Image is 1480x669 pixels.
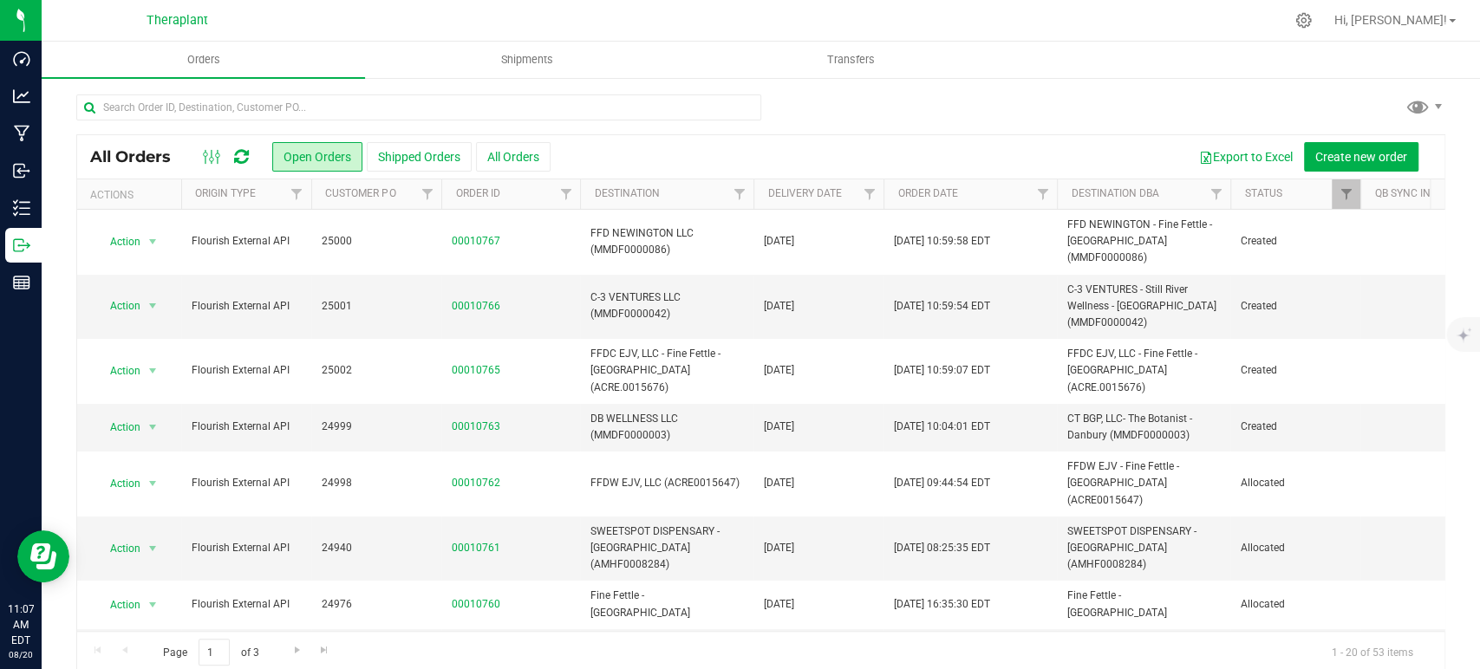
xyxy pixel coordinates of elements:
span: 24976 [322,596,431,613]
span: 25000 [322,233,431,250]
button: Create new order [1304,142,1418,172]
a: 00010766 [452,298,500,315]
inline-svg: Inventory [13,199,30,217]
a: Filter [1332,179,1360,209]
span: select [142,294,164,318]
span: FFDC EJV, LLC - Fine Fettle - [GEOGRAPHIC_DATA] (ACRE.0015676) [1067,346,1220,396]
span: All Orders [90,147,188,166]
a: Filter [551,179,580,209]
span: SWEETSPOT DISPENSARY - [GEOGRAPHIC_DATA] (AMHF0008284) [1067,523,1220,574]
button: Shipped Orders [367,142,472,172]
a: Filter [283,179,311,209]
span: 25002 [322,362,431,379]
iframe: Resource center [17,530,69,582]
span: [DATE] [764,233,794,250]
span: select [142,230,164,254]
span: Flourish External API [192,298,301,315]
span: 24999 [322,419,431,435]
a: Filter [725,179,753,209]
inline-svg: Analytics [13,88,30,105]
button: Open Orders [272,142,362,172]
span: select [142,471,164,496]
inline-svg: Manufacturing [13,125,30,142]
span: C-3 VENTURES LLC (MMDF0000042) [590,289,743,322]
span: Created [1241,233,1350,250]
a: Filter [413,179,441,209]
span: Action [95,359,141,383]
span: Fine Fettle - [GEOGRAPHIC_DATA] [1067,588,1220,620]
a: Customer PO [325,187,395,199]
input: Search Order ID, Destination, Customer PO... [76,94,761,120]
span: FFD NEWINGTON - Fine Fettle - [GEOGRAPHIC_DATA] (MMDF0000086) [1067,217,1220,267]
span: Allocated [1241,540,1350,556]
span: [DATE] 16:35:30 EDT [894,596,990,613]
span: select [142,359,164,383]
p: 08/20 [8,648,34,661]
span: Action [95,471,141,496]
span: Flourish External API [192,475,301,491]
span: Orders [164,52,244,68]
a: Destination DBA [1071,187,1158,199]
span: [DATE] [764,540,794,556]
a: Status [1244,187,1281,199]
span: Flourish External API [192,540,301,556]
span: Fine Fettle - [GEOGRAPHIC_DATA] [590,588,743,620]
span: Transfers [804,52,898,68]
span: FFD NEWINGTON LLC (MMDF0000086) [590,225,743,258]
a: Destination [594,187,659,199]
span: Hi, [PERSON_NAME]! [1334,13,1447,27]
inline-svg: Dashboard [13,50,30,68]
span: Allocated [1241,475,1350,491]
span: Flourish External API [192,233,301,250]
span: FFDW EJV, LLC (ACRE0015647) [590,475,743,491]
span: Action [95,230,141,254]
span: [DATE] [764,419,794,435]
span: Action [95,593,141,617]
span: [DATE] [764,475,794,491]
span: [DATE] [764,298,794,315]
span: [DATE] 10:59:58 EDT [894,233,990,250]
a: 00010762 [452,475,500,491]
inline-svg: Reports [13,274,30,291]
span: select [142,593,164,617]
a: 00010763 [452,419,500,435]
span: Flourish External API [192,362,301,379]
span: Allocated [1241,596,1350,613]
a: QB Sync Info [1374,187,1443,199]
a: Order ID [455,187,499,199]
a: Filter [855,179,883,209]
span: [DATE] 08:25:35 EDT [894,540,990,556]
span: FFDC EJV, LLC - Fine Fettle - [GEOGRAPHIC_DATA] (ACRE.0015676) [590,346,743,396]
span: CT BGP, LLC- The Botanist - Danbury (MMDF0000003) [1067,411,1220,444]
a: 00010765 [452,362,500,379]
span: 24998 [322,475,431,491]
span: Action [95,536,141,561]
a: Transfers [689,42,1013,78]
input: 1 [199,639,230,666]
a: Go to the next page [284,639,310,662]
span: [DATE] [764,596,794,613]
a: 00010760 [452,596,500,613]
span: select [142,415,164,439]
a: Go to the last page [312,639,337,662]
a: Shipments [365,42,688,78]
span: Created [1241,298,1350,315]
span: Shipments [478,52,577,68]
span: C-3 VENTURES - Still River Wellness - [GEOGRAPHIC_DATA] (MMDF0000042) [1067,282,1220,332]
a: Order Date [897,187,957,199]
span: Flourish External API [192,596,301,613]
span: FFDW EJV - Fine Fettle - [GEOGRAPHIC_DATA] (ACRE0015647) [1067,458,1220,509]
span: Theraplant [147,13,208,28]
span: [DATE] 10:04:01 EDT [894,419,990,435]
button: Export to Excel [1188,142,1304,172]
a: Filter [1028,179,1057,209]
p: 11:07 AM EDT [8,601,34,648]
span: DB WELLNESS LLC (MMDF0000003) [590,411,743,444]
span: Action [95,415,141,439]
span: [DATE] 10:59:54 EDT [894,298,990,315]
span: Flourish External API [192,419,301,435]
span: Created [1241,362,1350,379]
span: Create new order [1315,150,1407,164]
span: [DATE] 09:44:54 EDT [894,475,990,491]
a: 00010761 [452,540,500,556]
